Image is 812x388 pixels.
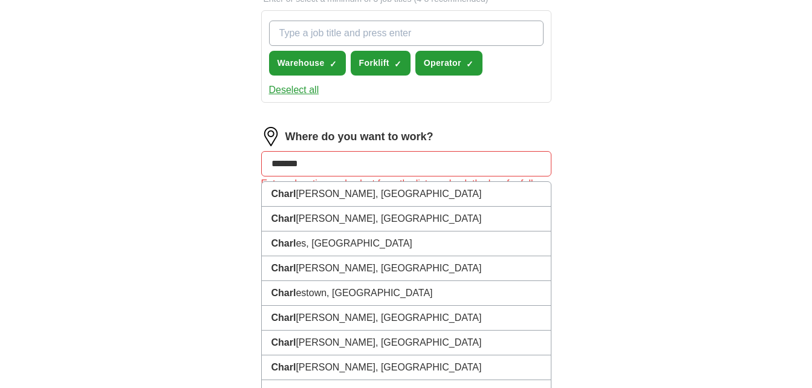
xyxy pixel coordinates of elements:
li: [PERSON_NAME], [GEOGRAPHIC_DATA] [262,256,551,281]
input: Type a job title and press enter [269,21,544,46]
strong: Charl [271,288,296,298]
span: Warehouse [278,57,325,70]
strong: Charl [271,337,296,348]
button: Operator✓ [415,51,482,76]
strong: Charl [271,189,296,199]
li: [PERSON_NAME], [GEOGRAPHIC_DATA] [262,207,551,231]
span: Operator [424,57,461,70]
li: [PERSON_NAME], [GEOGRAPHIC_DATA] [262,331,551,355]
span: ✓ [330,59,337,69]
strong: Charl [271,362,296,372]
span: Forklift [359,57,389,70]
button: Forklift✓ [351,51,411,76]
strong: Charl [271,213,296,224]
label: Where do you want to work? [285,129,434,145]
strong: Charl [271,238,296,248]
span: ✓ [466,59,473,69]
strong: Charl [271,263,296,273]
li: [PERSON_NAME], [GEOGRAPHIC_DATA] [262,355,551,380]
li: estown, [GEOGRAPHIC_DATA] [262,281,551,306]
strong: Charl [271,312,296,323]
button: Warehouse✓ [269,51,346,76]
button: Deselect all [269,83,319,97]
img: location.png [261,127,281,146]
span: ✓ [394,59,401,69]
li: [PERSON_NAME], [GEOGRAPHIC_DATA] [262,306,551,331]
li: es, [GEOGRAPHIC_DATA] [262,231,551,256]
div: Enter a location and select from the list, or check the box for fully remote roles [261,176,551,205]
li: [PERSON_NAME], [GEOGRAPHIC_DATA] [262,182,551,207]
